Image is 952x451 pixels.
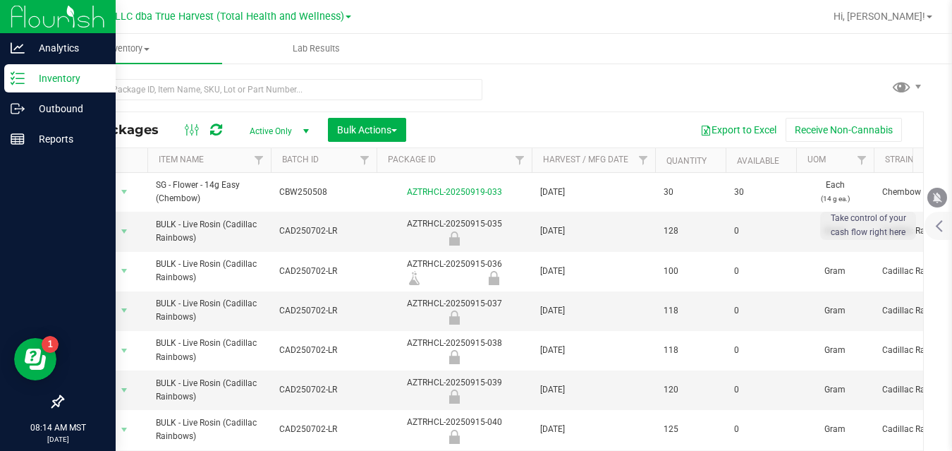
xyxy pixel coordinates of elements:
[374,217,534,245] div: AZTRHCL-20250915-035
[737,156,779,166] a: Available
[540,265,647,278] span: [DATE]
[116,380,133,400] span: select
[62,79,482,100] input: Search Package ID, Item Name, SKU, Lot or Part Number...
[6,421,109,434] p: 08:14 AM MST
[540,304,647,318] span: [DATE]
[543,155,628,164] a: Harvest / Mfg Date
[540,224,647,238] span: [DATE]
[805,344,865,357] span: Gram
[274,42,359,55] span: Lab Results
[34,42,222,55] span: Inventory
[805,423,865,436] span: Gram
[279,265,368,278] span: CAD250702-LR
[734,186,788,199] span: 30
[834,11,925,22] span: Hi, [PERSON_NAME]!
[116,301,133,320] span: select
[734,224,788,238] span: 0
[734,383,788,397] span: 0
[328,118,406,142] button: Bulk Actions
[374,390,534,404] div: Out for Testing
[734,304,788,318] span: 0
[6,434,109,445] p: [DATE]
[664,304,717,318] span: 118
[850,148,874,172] a: Filter
[786,118,902,142] button: Receive Non-Cannabis
[279,383,368,397] span: CAD250702-LR
[116,261,133,281] span: select
[734,265,788,278] span: 0
[73,122,173,138] span: All Packages
[279,344,368,357] span: CAD250702-LR
[508,148,532,172] a: Filter
[540,344,647,357] span: [DATE]
[540,383,647,397] span: [DATE]
[540,423,647,436] span: [DATE]
[116,222,133,241] span: select
[407,187,502,197] a: AZTRHCL-20250919-033
[666,156,707,166] a: Quantity
[156,337,262,363] span: BULK - Live Rosin (Cadillac Rainbows)
[885,155,914,164] a: Strain
[11,71,25,85] inline-svg: Inventory
[279,304,368,318] span: CAD250702-LR
[805,265,865,278] span: Gram
[282,155,319,164] a: Batch ID
[691,118,786,142] button: Export to Excel
[34,34,222,64] a: Inventory
[374,337,534,364] div: AZTRHCL-20250915-038
[353,148,377,172] a: Filter
[664,186,717,199] span: 30
[374,297,534,325] div: AZTRHCL-20250915-037
[156,258,262,284] span: BULK - Live Rosin (Cadillac Rainbows)
[156,416,262,443] span: BULK - Live Rosin (Cadillac Rainbows)
[222,34,410,64] a: Lab Results
[156,218,262,245] span: BULK - Live Rosin (Cadillac Rainbows)
[156,179,262,205] span: SG - Flower - 14g Easy (Chembow)
[664,224,717,238] span: 128
[374,376,534,404] div: AZTRHCL-20250915-039
[374,430,534,444] div: Out for Testing
[279,423,368,436] span: CAD250702-LR
[25,40,109,56] p: Analytics
[374,350,534,364] div: Out for Testing
[632,148,655,172] a: Filter
[374,311,534,325] div: Out for Testing
[25,70,109,87] p: Inventory
[374,258,534,285] div: AZTRHCL-20250915-036
[248,148,271,172] a: Filter
[374,271,454,285] div: Lab Sample
[159,155,204,164] a: Item Name
[279,224,368,238] span: CAD250702-LR
[805,179,865,205] span: Each
[156,297,262,324] span: BULK - Live Rosin (Cadillac Rainbows)
[388,155,436,164] a: Package ID
[14,338,56,380] iframe: Resource center
[41,11,344,23] span: DXR FINANCE 4 LLC dba True Harvest (Total Health and Wellness)
[374,416,534,443] div: AZTRHCL-20250915-040
[25,131,109,148] p: Reports
[807,155,826,164] a: UOM
[454,271,534,285] div: Out for Testing
[664,383,717,397] span: 120
[805,383,865,397] span: Gram
[734,423,788,436] span: 0
[664,265,717,278] span: 100
[279,186,368,199] span: CBW250508
[116,420,133,440] span: select
[374,231,534,246] div: Out for Testing
[664,423,717,436] span: 125
[540,186,647,199] span: [DATE]
[116,182,133,202] span: select
[156,377,262,404] span: BULK - Live Rosin (Cadillac Rainbows)
[734,344,788,357] span: 0
[42,336,59,353] iframe: Resource center unread badge
[805,192,865,205] p: (14 g ea.)
[337,124,397,136] span: Bulk Actions
[116,341,133,361] span: select
[805,304,865,318] span: Gram
[25,100,109,117] p: Outbound
[11,132,25,146] inline-svg: Reports
[664,344,717,357] span: 118
[11,102,25,116] inline-svg: Outbound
